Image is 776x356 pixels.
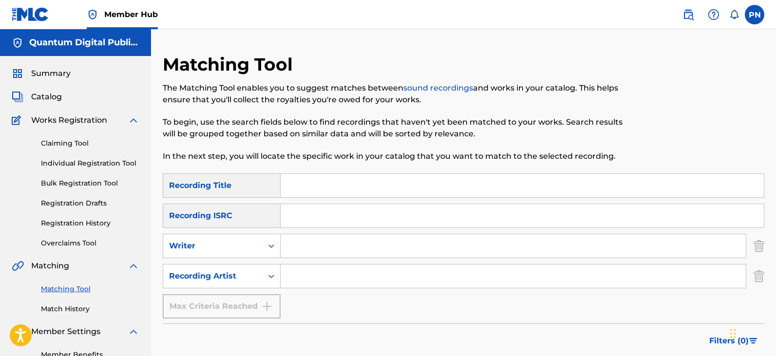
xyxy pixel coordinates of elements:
[31,68,71,79] span: Summary
[31,260,69,272] span: Matching
[41,238,139,248] a: Overclaims Tool
[169,270,257,282] div: Recording Artist
[12,7,49,21] img: MLC Logo
[12,91,62,103] a: CatalogCatalog
[41,304,139,314] a: Match History
[41,158,139,169] a: Individual Registration Tool
[128,114,139,126] img: expand
[679,5,698,24] a: Public Search
[12,260,24,272] img: Matching
[41,138,139,149] a: Claiming Tool
[31,326,100,337] span: Member Settings
[12,37,23,49] img: Accounts
[745,5,764,24] div: User Menu
[41,198,139,208] a: Registration Drafts
[104,9,158,20] span: Member Hub
[12,68,71,79] a: SummarySummary
[169,240,257,252] div: Writer
[29,37,139,48] h5: Quantum Digital Publishing
[41,178,139,188] a: Bulk Registration Tool
[730,319,736,348] div: Drag
[31,91,62,103] span: Catalog
[749,222,776,300] iframe: Resource Center
[31,114,107,126] span: Works Registration
[41,284,139,294] a: Matching Tool
[703,329,764,353] button: Filters (0)
[727,309,776,356] iframe: Chat Widget
[12,68,23,79] img: Summary
[163,116,626,140] p: To begin, use the search fields below to find recordings that haven't yet been matched to your wo...
[41,218,139,228] a: Registration History
[12,326,23,337] img: Member Settings
[163,54,298,75] h2: Matching Tool
[87,9,98,20] img: Top Rightsholder
[682,9,694,20] img: search
[709,335,749,347] span: Filters ( 0 )
[704,5,723,24] div: Help
[128,260,139,272] img: expand
[163,150,626,162] p: In the next step, you will locate the specific work in your catalog that you want to match to the...
[403,83,473,93] a: sound recordings
[708,9,719,20] img: help
[128,326,139,337] img: expand
[729,10,739,19] div: Notifications
[163,82,626,106] p: The Matching Tool enables you to suggest matches between and works in your catalog. This helps en...
[12,114,24,126] img: Works Registration
[12,91,23,103] img: Catalog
